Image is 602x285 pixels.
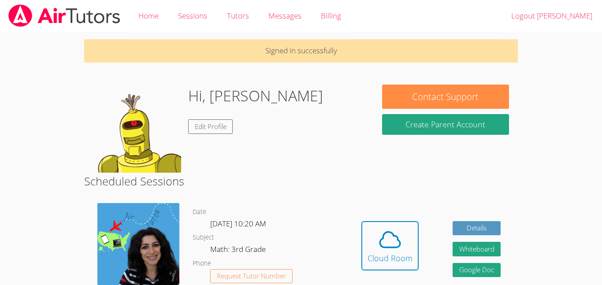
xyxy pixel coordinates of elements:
[193,207,206,218] dt: Date
[453,242,501,256] button: Whiteboard
[268,11,301,21] span: Messages
[193,258,211,269] dt: Phone
[382,85,509,109] button: Contact Support
[453,263,501,278] a: Google Doc
[210,218,266,229] span: [DATE] 10:20 AM
[84,173,518,189] h2: Scheduled Sessions
[93,85,181,173] img: default.png
[7,4,121,27] img: airtutors_banner-c4298cdbf04f3fff15de1276eac7730deb9818008684d7c2e4769d2f7ddbe033.png
[210,243,268,258] dd: Math: 3rd Grade
[361,221,419,270] button: Cloud Room
[97,203,179,285] img: air%20tutor%20avatar.png
[382,114,509,135] button: Create Parent Account
[210,269,293,284] button: Request Tutor Number
[368,252,412,264] div: Cloud Room
[217,273,286,279] span: Request Tutor Number
[453,221,501,236] a: Details
[188,85,323,107] h1: Hi, [PERSON_NAME]
[193,232,214,243] dt: Subject
[84,39,518,63] p: Signed in successfully
[188,119,233,134] a: Edit Profile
